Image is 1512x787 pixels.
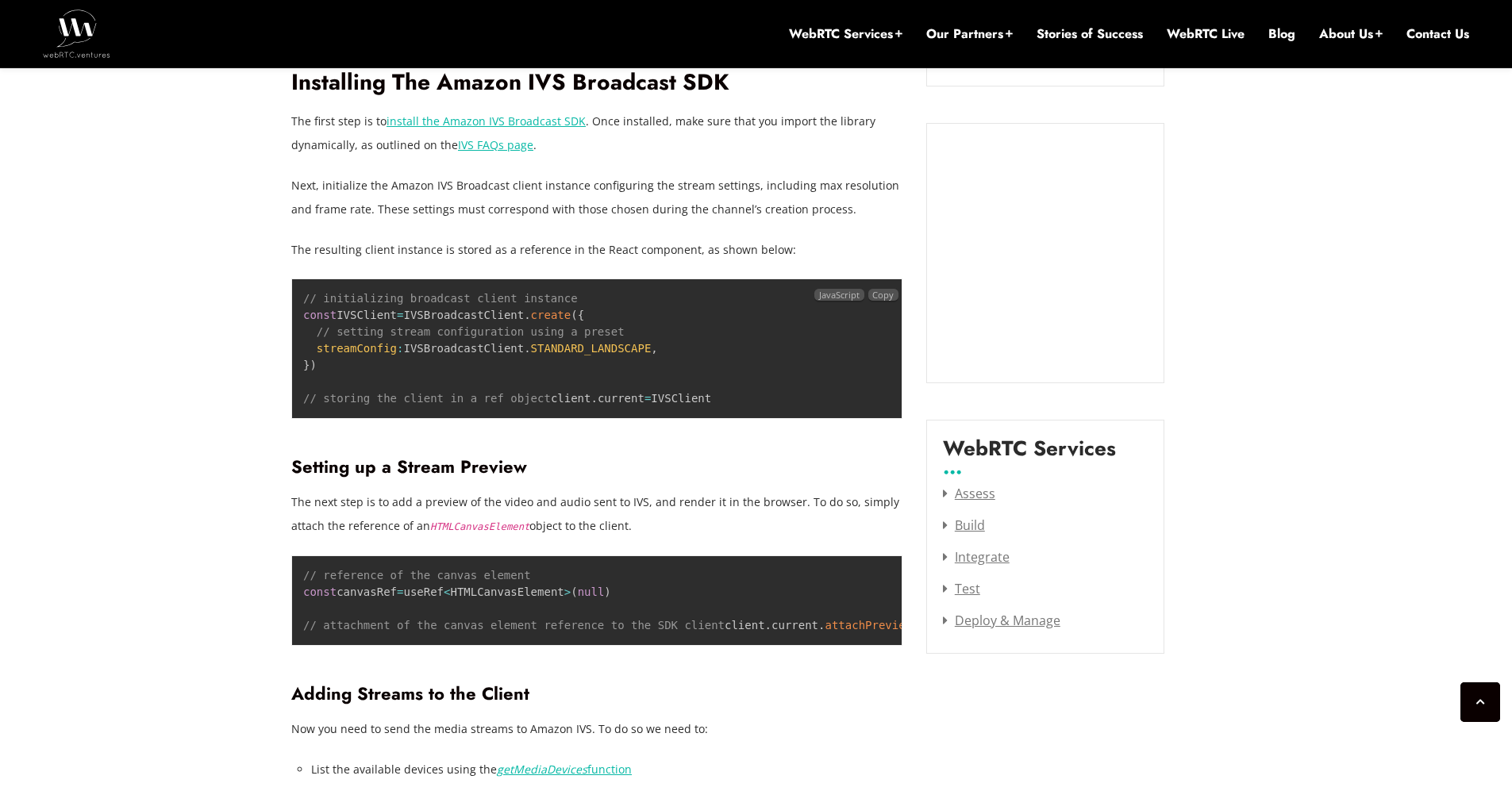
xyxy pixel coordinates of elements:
[943,140,1148,367] iframe: Embedded CTA
[1268,25,1295,43] a: Blog
[303,392,551,405] span: // storing the client in a ref object
[317,342,397,355] span: streamConfig
[818,619,825,632] span: .
[444,585,450,598] span: <
[926,25,1013,43] a: Our Partners
[303,619,725,632] span: // attachment of the canvas element reference to the SDK client
[651,342,657,355] span: ,
[43,10,110,57] img: WebRTC.ventures
[291,109,902,157] p: The first step is to . Once installed, make sure that you import the library dynamically, as outl...
[578,309,584,321] span: {
[943,548,1010,566] a: Integrate
[943,485,995,502] a: Assess
[814,289,864,301] span: JavaScript
[397,585,403,598] span: =
[591,392,597,405] span: .
[303,359,310,371] span: }
[943,580,980,597] a: Test
[291,683,902,704] h3: Adding Streams to the Client
[765,619,771,632] span: .
[1167,25,1245,43] a: WebRTC Live
[1319,25,1383,43] a: About Us
[497,762,587,777] em: getMediaDevices
[825,619,912,632] span: attachPreview
[1037,25,1143,43] a: Stories of Success
[397,309,403,321] span: =
[524,342,530,355] span: .
[303,569,1039,632] code: canvasRef useRef HTMLCanvasElement client current canvasRef current
[943,516,985,534] a: Build
[303,309,337,321] span: const
[291,174,902,221] p: Next, initialize the Amazon IVS Broadcast client instance configuring the stream settings, includ...
[387,113,586,129] a: install the Amazon IVS Broadcast SDK
[571,585,577,598] span: (
[458,137,533,152] a: IVS FAQs page
[943,612,1060,629] a: Deploy & Manage
[310,359,316,371] span: )
[868,289,898,301] button: Copy
[578,585,605,598] span: null
[524,309,530,321] span: .
[311,758,902,781] li: List the available devices using the
[872,289,894,301] span: Copy
[397,342,403,355] span: :
[291,456,902,478] h3: Setting up a Stream Preview
[531,342,652,355] span: STANDARD_LANDSCAPE
[604,585,610,598] span: )
[789,25,902,43] a: WebRTC Services
[1406,25,1469,43] a: Contact Us
[531,309,571,321] span: create
[571,309,577,321] span: (
[497,762,632,777] a: getMediaDevicesfunction
[303,292,578,305] span: // initializing broadcast client instance
[317,325,625,338] span: // setting stream configuration using a preset
[291,717,902,741] p: Now you need to send the media streams to Amazon IVS. To do so we need to:
[943,436,1116,473] label: WebRTC Services
[291,238,902,262] p: The resulting client instance is stored as a reference in the React component, as shown below:
[303,569,531,582] span: // reference of the canvas element
[291,490,902,538] p: The next step is to add a preview of the video and audio sent to IVS, and render it in the browse...
[291,69,902,97] h2: Installing The Amazon IVS Broadcast SDK
[564,585,571,598] span: >
[303,292,711,405] code: IVSClient IVSBroadcastClient IVSBroadcastClient client current IVSClient
[430,521,529,532] code: HTMLCanvasElement
[303,585,337,598] span: const
[644,392,651,405] span: =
